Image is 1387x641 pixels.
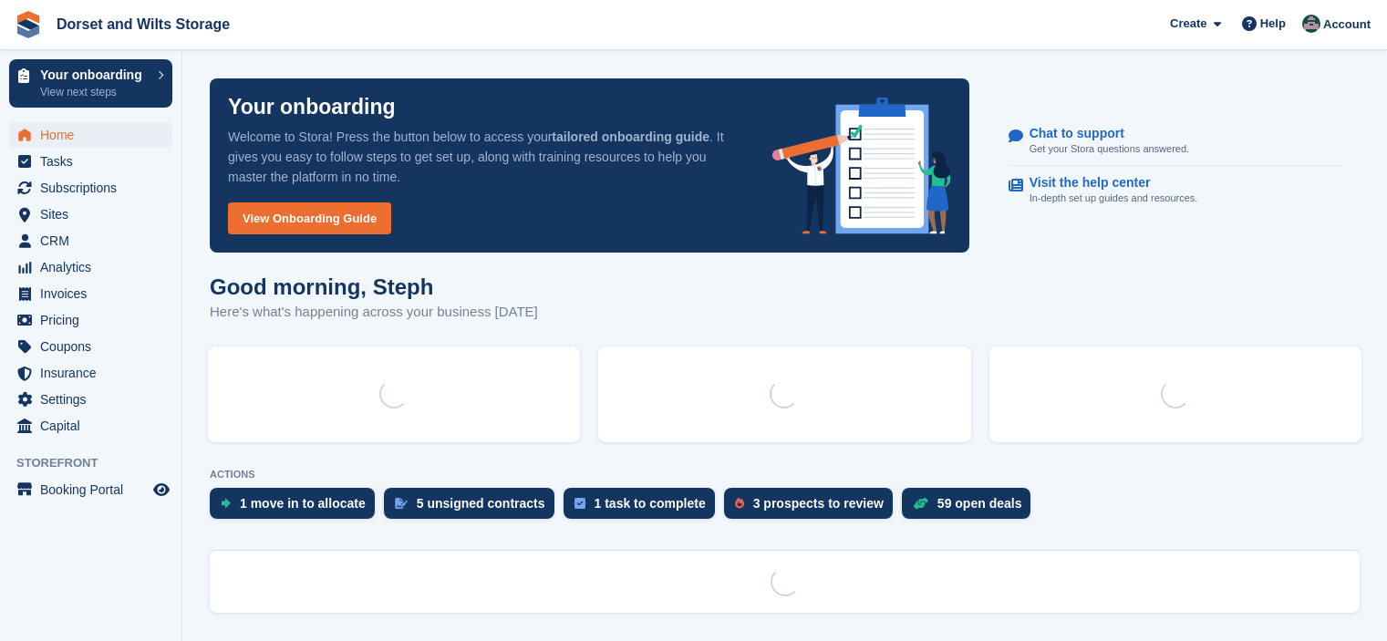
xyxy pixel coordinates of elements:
[384,488,564,528] a: 5 unsigned contracts
[40,334,150,359] span: Coupons
[40,307,150,333] span: Pricing
[40,68,149,81] p: Your onboarding
[1030,141,1189,157] p: Get your Stora questions answered.
[902,488,1040,528] a: 59 open deals
[1323,16,1371,34] span: Account
[1030,175,1184,191] p: Visit the help center
[595,496,706,511] div: 1 task to complete
[40,477,150,502] span: Booking Portal
[9,202,172,227] a: menu
[1009,166,1342,215] a: Visit the help center In-depth set up guides and resources.
[564,488,724,528] a: 1 task to complete
[9,59,172,108] a: Your onboarding View next steps
[9,254,172,280] a: menu
[1030,126,1175,141] p: Chat to support
[228,202,391,234] a: View Onboarding Guide
[40,387,150,412] span: Settings
[210,302,538,323] p: Here's what's happening across your business [DATE]
[40,228,150,253] span: CRM
[40,360,150,386] span: Insurance
[221,498,231,509] img: move_ins_to_allocate_icon-fdf77a2bb77ea45bf5b3d319d69a93e2d87916cf1d5bf7949dd705db3b84f3ca.svg
[228,97,396,118] p: Your onboarding
[724,488,902,528] a: 3 prospects to review
[40,254,150,280] span: Analytics
[395,498,408,509] img: contract_signature_icon-13c848040528278c33f63329250d36e43548de30e8caae1d1a13099fd9432cc5.svg
[228,127,743,187] p: Welcome to Stora! Press the button below to access your . It gives you easy to follow steps to ge...
[40,149,150,174] span: Tasks
[1030,191,1198,206] p: In-depth set up guides and resources.
[40,122,150,148] span: Home
[9,477,172,502] a: menu
[40,281,150,306] span: Invoices
[40,202,150,227] span: Sites
[9,149,172,174] a: menu
[417,496,545,511] div: 5 unsigned contracts
[9,122,172,148] a: menu
[9,334,172,359] a: menu
[9,228,172,253] a: menu
[1260,15,1286,33] span: Help
[9,307,172,333] a: menu
[15,11,42,38] img: stora-icon-8386f47178a22dfd0bd8f6a31ec36ba5ce8667c1dd55bd0f319d3a0aa187defe.svg
[210,469,1360,481] p: ACTIONS
[9,413,172,439] a: menu
[210,488,384,528] a: 1 move in to allocate
[772,98,951,234] img: onboarding-info-6c161a55d2c0e0a8cae90662b2fe09162a5109e8cc188191df67fb4f79e88e88.svg
[9,175,172,201] a: menu
[9,281,172,306] a: menu
[913,497,928,510] img: deal-1b604bf984904fb50ccaf53a9ad4b4a5d6e5aea283cecdc64d6e3604feb123c2.svg
[40,84,149,100] p: View next steps
[210,274,538,299] h1: Good morning, Steph
[16,454,181,472] span: Storefront
[150,479,172,501] a: Preview store
[1302,15,1320,33] img: Steph Chick
[9,360,172,386] a: menu
[240,496,366,511] div: 1 move in to allocate
[574,498,585,509] img: task-75834270c22a3079a89374b754ae025e5fb1db73e45f91037f5363f120a921f8.svg
[552,129,709,144] strong: tailored onboarding guide
[49,9,237,39] a: Dorset and Wilts Storage
[40,413,150,439] span: Capital
[1170,15,1206,33] span: Create
[40,175,150,201] span: Subscriptions
[735,498,744,509] img: prospect-51fa495bee0391a8d652442698ab0144808aea92771e9ea1ae160a38d050c398.svg
[937,496,1022,511] div: 59 open deals
[1009,117,1342,167] a: Chat to support Get your Stora questions answered.
[9,387,172,412] a: menu
[753,496,884,511] div: 3 prospects to review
